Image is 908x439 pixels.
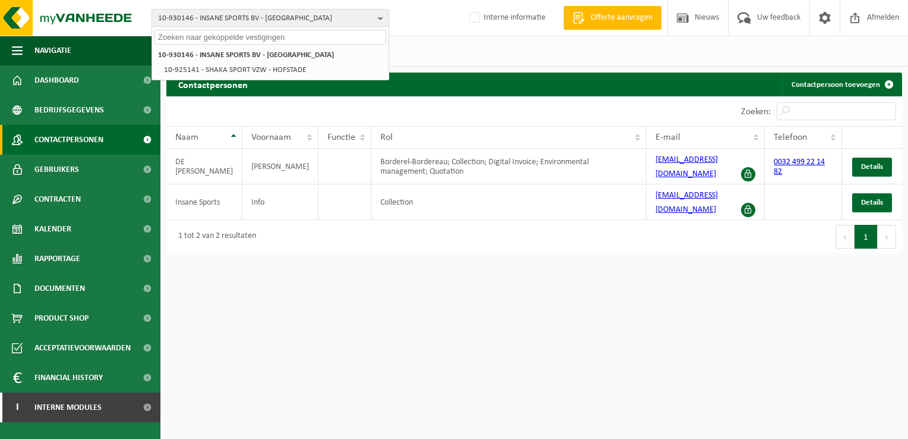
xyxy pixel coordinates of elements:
[242,149,319,184] td: [PERSON_NAME]
[34,333,131,363] span: Acceptatievoorwaarden
[34,303,89,333] span: Product Shop
[34,214,71,244] span: Kalender
[172,226,256,247] div: 1 tot 2 van 2 resultaten
[588,12,655,24] span: Offerte aanvragen
[655,133,680,142] span: E-mail
[34,363,103,393] span: Financial History
[152,9,389,27] button: 10-930146 - INSANE SPORTS BV - [GEOGRAPHIC_DATA]
[12,393,23,422] span: I
[34,95,104,125] span: Bedrijfsgegevens
[467,9,546,27] label: Interne informatie
[741,107,771,117] label: Zoeken:
[251,133,291,142] span: Voornaam
[655,191,718,214] a: [EMAIL_ADDRESS][DOMAIN_NAME]
[371,149,647,184] td: Borderel-Bordereau; Collection; Digital Invoice; Environmental management; Quotation
[563,6,661,30] a: Offerte aanvragen
[852,193,892,212] a: Details
[158,10,373,27] span: 10-930146 - INSANE SPORTS BV - [GEOGRAPHIC_DATA]
[655,155,718,178] a: [EMAIL_ADDRESS][DOMAIN_NAME]
[155,30,386,45] input: Zoeken naar gekoppelde vestigingen
[158,51,334,59] strong: 10-930146 - INSANE SPORTS BV - [GEOGRAPHIC_DATA]
[34,65,79,95] span: Dashboard
[34,155,79,184] span: Gebruikers
[782,73,901,96] a: Contactpersoon toevoegen
[34,125,103,155] span: Contactpersonen
[34,274,85,303] span: Documenten
[166,184,242,220] td: Insane Sports
[878,225,896,249] button: Next
[34,244,80,274] span: Rapportage
[242,184,319,220] td: Info
[327,133,355,142] span: Functie
[34,36,71,65] span: Navigatie
[160,62,386,77] li: 10-925141 - SHAKA SPORT VZW - HOFSTADE
[852,158,892,177] a: Details
[774,133,807,142] span: Telefoon
[175,133,198,142] span: Naam
[166,73,260,96] h2: Contactpersonen
[34,393,102,422] span: Interne modules
[34,184,81,214] span: Contracten
[774,158,825,176] a: 0032 499 22 14 82
[380,133,393,142] span: Rol
[166,149,242,184] td: DE [PERSON_NAME]
[371,184,647,220] td: Collection
[855,225,878,249] button: 1
[861,163,883,171] span: Details
[836,225,855,249] button: Previous
[861,199,883,206] span: Details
